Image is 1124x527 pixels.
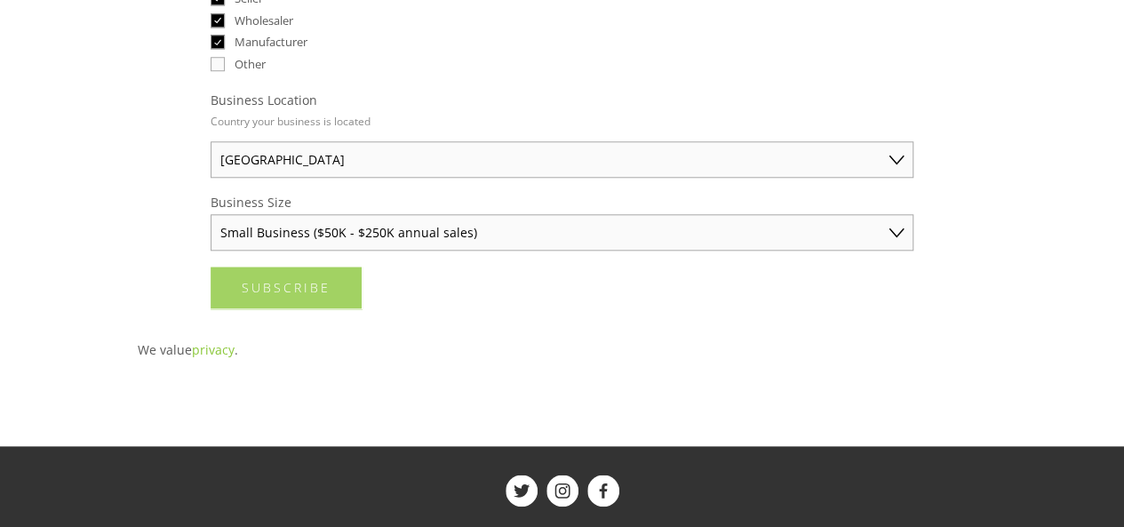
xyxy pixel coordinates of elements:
[211,267,362,308] button: SubscribeSubscribe
[587,475,619,507] a: ShelfTrend
[211,35,225,49] input: Manufacturer
[211,194,291,211] span: Business Size
[546,475,578,507] a: ShelfTrend
[506,475,538,507] a: ShelfTrend
[211,141,913,178] select: Business Location
[211,57,225,71] input: Other
[211,92,317,108] span: Business Location
[211,214,913,251] select: Business Size
[211,108,371,134] p: Country your business is located
[211,13,225,28] input: Wholesaler
[242,279,331,296] span: Subscribe
[235,34,307,50] span: Manufacturer
[138,339,987,361] p: We value .
[192,341,235,358] a: privacy
[235,56,266,72] span: Other
[235,12,293,28] span: Wholesaler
